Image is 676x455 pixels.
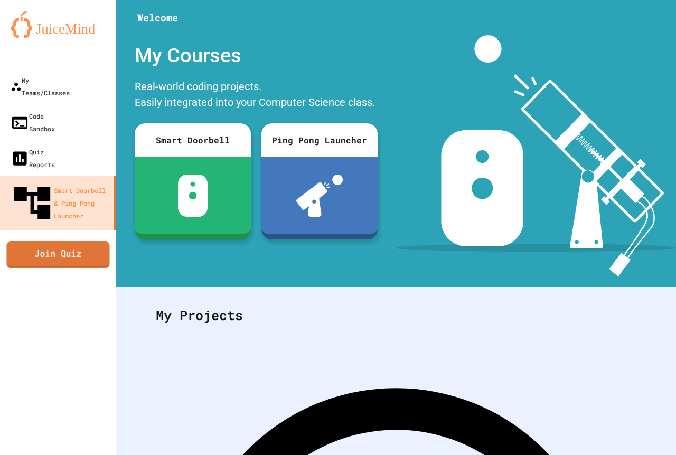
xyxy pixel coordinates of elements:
div: Smart Doorbell [135,123,251,157]
div: Quiz Reports [11,146,55,171]
a: Join Quiz [6,241,109,267]
div: My Projects [145,295,647,336]
img: logo-orange.svg [11,11,106,38]
img: banner-image-my-projects.png [396,35,676,276]
div: Ping Pong Launcher [261,123,378,157]
div: My Courses [129,35,383,76]
div: My Teams/Classes [11,74,70,99]
div: Code Sandbox [11,110,55,135]
div: Real-world coding projects. Easily integrated into your Computer Science class. [129,76,383,115]
img: sdb-white.svg [178,175,208,217]
img: ppl-with-ball.png [296,175,343,217]
div: Smart Doorbell & Ping Pong Launcher [11,181,110,225]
